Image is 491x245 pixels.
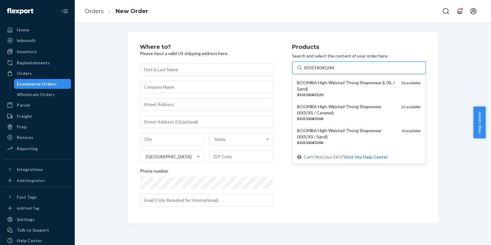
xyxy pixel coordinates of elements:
span: 26 available [402,81,421,85]
div: Inbounds [17,37,36,44]
a: Orders [85,8,104,15]
a: Wholesale Orders [14,90,71,99]
button: Help Center [474,107,486,138]
a: New Order [116,8,148,15]
a: Parcel [4,100,71,110]
input: ZIP Code [209,150,274,163]
a: Talk to Support [4,225,71,235]
em: 810114045220 [297,92,323,97]
div: Add Integration [17,178,45,183]
a: Freight [4,111,71,121]
div: Returns [17,134,33,141]
a: Prep [4,122,71,132]
a: Settings [4,215,71,224]
input: Street Address 2 (Optional) [140,116,274,128]
div: Talk to Support [17,227,49,233]
input: BOOMBA High-Waisted Thong Shapewear (L/XL / Sand)81011404522026 availableBOOMBA High-Waisted Thon... [305,65,335,71]
h2: Where to? [140,44,274,50]
span: Can't find your SKU? [304,154,388,160]
div: State [215,136,225,142]
div: Orders [17,70,32,76]
span: 18 available [402,128,421,133]
button: Close Navigation [59,5,71,17]
a: Add Fast Tag [4,205,71,212]
em: 810114045206 [297,140,323,145]
div: Add Fast Tag [17,206,39,211]
p: Search and select the content of your order here. [292,53,426,59]
div: Prep [17,124,26,130]
span: 22 available [402,104,421,109]
span: Phone number [140,168,169,177]
div: Reporting [17,146,38,152]
a: Home [4,25,71,35]
input: City [140,133,205,146]
img: Flexport logo [7,8,33,14]
div: Settings [17,216,35,223]
a: Replenishments [4,58,71,68]
div: [GEOGRAPHIC_DATA] [146,154,192,160]
div: Inventory [17,49,37,55]
h2: Products [292,44,426,50]
input: Street Address [140,98,274,111]
button: Open notifications [454,5,466,17]
div: Home [17,27,29,33]
a: Add Integration [4,177,71,184]
p: Please input a valid US shipping address here. [140,50,274,57]
a: Ecommerce Orders [14,79,71,89]
div: Ecommerce Orders [17,81,57,87]
input: [GEOGRAPHIC_DATA] [145,154,146,160]
em: 810114045268 [297,116,323,121]
input: Company Name [140,81,274,93]
a: Inbounds [4,35,71,45]
a: Inventory [4,47,71,57]
div: Integrations [17,166,43,173]
ol: breadcrumbs [80,2,153,21]
a: Reporting [4,144,71,154]
a: Orders [4,68,71,78]
div: BOOMBA High-Waisted Thong Shapewear (XXS/XS / Sand) [297,127,397,140]
button: Integrations [4,164,71,174]
div: BOOMBA High-Waisted Thong Shapewear (L/XL / Sand) [297,80,397,92]
div: Replenishments [17,60,50,66]
div: Help Center [17,238,42,244]
button: BOOMBA High-Waisted Thong Shapewear (L/XL / Sand)81011404522026 availableBOOMBA High-Waisted Thon... [344,154,388,160]
input: Email (Only Required for International) [140,194,274,206]
button: Open account menu [467,5,480,17]
div: BOOMBA High-Waisted Thong Shapewear (XXS/XS / Caramel) [297,104,397,116]
button: Open Search Box [440,5,452,17]
div: Freight [17,113,32,119]
div: Wholesale Orders [17,91,55,98]
input: First & Last Name [140,63,274,76]
div: Parcel [17,102,30,108]
a: Returns [4,132,71,142]
button: Fast Tags [4,192,71,202]
div: Fast Tags [17,194,37,200]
